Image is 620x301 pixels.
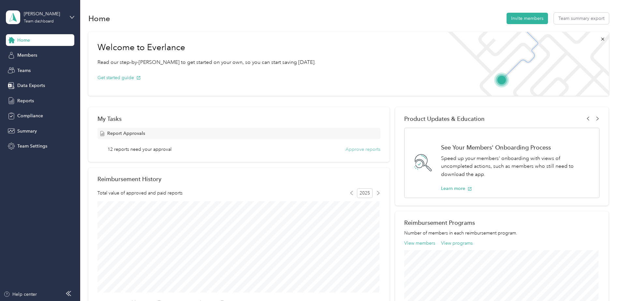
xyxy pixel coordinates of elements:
[24,20,54,23] div: Team dashboard
[441,154,592,179] p: Speed up your members' onboarding with views of uncompleted actions, such as members who still ne...
[441,32,609,96] img: Welcome to everlance
[404,219,599,226] h2: Reimbursement Programs
[404,230,599,236] p: Number of members in each reimbursement program.
[97,42,316,53] h1: Welcome to Everlance
[97,58,316,66] p: Read our step-by-[PERSON_NAME] to get started on your own, so you can start saving [DATE].
[441,185,472,192] button: Learn more
[404,115,485,122] span: Product Updates & Education
[108,146,171,153] span: 12 reports need your approval
[346,146,380,153] button: Approve reports
[17,97,34,104] span: Reports
[583,265,620,301] iframe: Everlance-gr Chat Button Frame
[97,74,141,81] button: Get started guide
[97,190,183,196] span: Total value of approved and paid reports
[17,37,30,44] span: Home
[17,112,43,119] span: Compliance
[17,143,47,150] span: Team Settings
[88,15,110,22] h1: Home
[554,13,609,24] button: Team summary export
[107,130,145,137] span: Report Approvals
[17,52,37,59] span: Members
[17,82,45,89] span: Data Exports
[4,291,37,298] button: Help center
[357,188,373,198] span: 2025
[97,115,380,122] div: My Tasks
[441,144,592,151] h1: See Your Members' Onboarding Process
[404,240,435,247] button: View members
[17,67,31,74] span: Teams
[97,176,161,182] h2: Reimbursement History
[17,128,37,135] span: Summary
[507,13,548,24] button: Invite members
[24,10,65,17] div: [PERSON_NAME]
[441,240,473,247] button: View programs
